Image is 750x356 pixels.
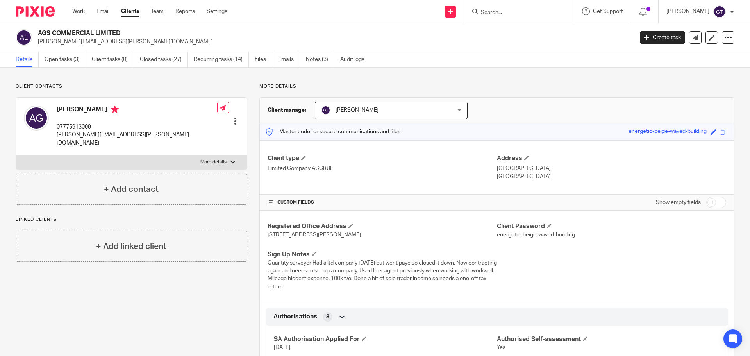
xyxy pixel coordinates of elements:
img: svg%3E [16,29,32,46]
span: Quantity surveyor Had a ltd company [DATE] but went paye so closed it down. Now contracting again... [268,260,497,290]
p: [GEOGRAPHIC_DATA] [497,173,726,181]
img: svg%3E [24,106,49,131]
p: Limited Company ACCRUE [268,165,497,172]
input: Search [480,9,550,16]
span: energetic-beige-waved-building [497,232,575,238]
p: Master code for secure communications and files [266,128,400,136]
a: Files [255,52,272,67]
a: Open tasks (3) [45,52,86,67]
i: Primary [111,106,119,113]
a: Client tasks (0) [92,52,134,67]
h4: Address [497,154,726,163]
h4: Authorised Self-assessment [497,335,720,343]
p: [PERSON_NAME][EMAIL_ADDRESS][PERSON_NAME][DOMAIN_NAME] [38,38,628,46]
p: More details [259,83,734,89]
h3: Client manager [268,106,307,114]
a: Create task [640,31,685,44]
a: Settings [207,7,227,15]
label: Show empty fields [656,199,701,206]
a: Closed tasks (27) [140,52,188,67]
h4: Registered Office Address [268,222,497,231]
a: Notes (3) [306,52,334,67]
p: [PERSON_NAME][EMAIL_ADDRESS][PERSON_NAME][DOMAIN_NAME] [57,131,217,147]
p: 07775913009 [57,123,217,131]
p: [GEOGRAPHIC_DATA] [497,165,726,172]
h4: [PERSON_NAME] [57,106,217,115]
a: Emails [278,52,300,67]
a: Work [72,7,85,15]
p: [PERSON_NAME] [666,7,709,15]
h4: CUSTOM FIELDS [268,199,497,206]
a: Clients [121,7,139,15]
p: More details [200,159,227,165]
h2: AGS COMMERCIAL LIMITED [38,29,510,38]
a: Details [16,52,39,67]
a: Reports [175,7,195,15]
a: Email [96,7,109,15]
h4: Client Password [497,222,726,231]
span: [PERSON_NAME] [336,107,379,113]
span: Authorisations [273,313,317,321]
span: Yes [497,345,505,350]
h4: Client type [268,154,497,163]
h4: Sign Up Notes [268,250,497,259]
img: svg%3E [321,106,330,115]
a: Recurring tasks (14) [194,52,249,67]
p: Linked clients [16,216,247,223]
h4: + Add linked client [96,240,166,252]
a: Audit logs [340,52,370,67]
h4: + Add contact [104,183,159,195]
a: Team [151,7,164,15]
span: [STREET_ADDRESS][PERSON_NAME] [268,232,361,238]
span: [DATE] [274,345,290,350]
div: energetic-beige-waved-building [629,127,707,136]
img: svg%3E [713,5,726,18]
p: Client contacts [16,83,247,89]
img: Pixie [16,6,55,17]
h4: SA Authorisation Applied For [274,335,497,343]
span: Get Support [593,9,623,14]
span: 8 [326,313,329,321]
